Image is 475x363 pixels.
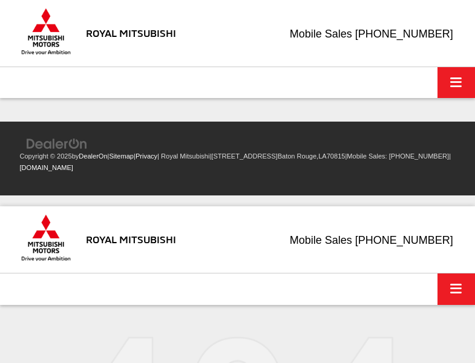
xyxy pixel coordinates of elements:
[20,164,73,171] a: [DOMAIN_NAME]
[108,152,134,160] span: |
[327,152,346,160] span: 70815
[134,152,157,160] span: |
[355,234,453,246] span: [PHONE_NUMBER]
[26,139,88,148] a: DealerOn
[19,214,73,261] img: Mitsubishi
[20,152,72,160] span: Copyright © 2025
[72,152,108,160] span: by
[157,152,209,160] span: | Royal Mitsubishi
[209,152,345,160] span: |
[290,234,352,246] span: Mobile Sales
[345,152,449,160] span: |
[290,28,352,40] span: Mobile Sales
[318,152,327,160] span: LA
[355,28,453,40] span: [PHONE_NUMBER]
[437,273,475,304] button: Click to show site navigation
[389,152,449,160] span: [PHONE_NUMBER]
[19,8,73,55] img: Mitsubishi
[136,152,157,160] a: Privacy
[86,234,176,245] h3: Royal Mitsubishi
[437,67,475,98] button: Click to show site navigation
[86,27,176,39] h3: Royal Mitsubishi
[26,137,88,151] img: DealerOn
[347,152,387,160] span: Mobile Sales:
[109,152,134,160] a: Sitemap
[79,152,107,160] a: DealerOn Home Page
[278,152,319,160] span: Baton Rouge,
[211,152,277,160] span: [STREET_ADDRESS]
